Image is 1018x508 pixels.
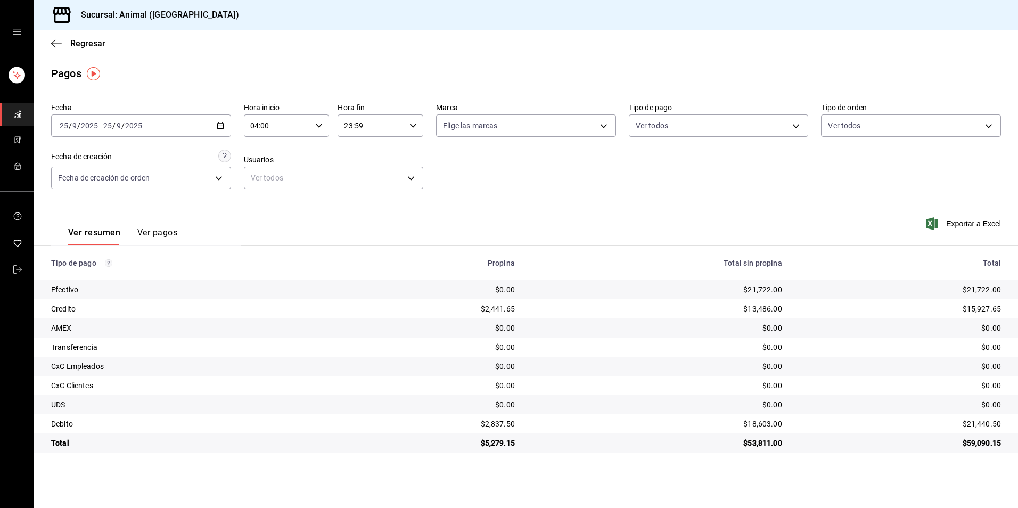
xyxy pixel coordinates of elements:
[244,104,330,111] label: Hora inicio
[799,361,1001,372] div: $0.00
[87,67,100,80] img: Tooltip marker
[244,167,424,189] div: Ver todos
[244,156,424,163] label: Usuarios
[121,121,125,130] span: /
[799,342,1001,353] div: $0.00
[137,227,177,245] button: Ver pagos
[799,419,1001,429] div: $21,440.50
[51,399,333,410] div: UDS
[51,284,333,295] div: Efectivo
[51,259,333,267] div: Tipo de pago
[77,121,80,130] span: /
[51,304,333,314] div: Credito
[821,104,1001,111] label: Tipo de orden
[532,284,782,295] div: $21,722.00
[72,9,239,21] h3: Sucursal: Animal ([GEOGRAPHIC_DATA])
[51,438,333,448] div: Total
[105,259,112,267] svg: Los pagos realizados con Pay y otras terminales son montos brutos.
[51,65,81,81] div: Pagos
[13,28,21,36] button: open drawer
[350,361,515,372] div: $0.00
[59,121,69,130] input: --
[51,419,333,429] div: Debito
[636,120,668,131] span: Ver todos
[51,380,333,391] div: CxC Clientes
[51,38,105,48] button: Regresar
[799,284,1001,295] div: $21,722.00
[532,259,782,267] div: Total sin propina
[68,227,177,245] div: navigation tabs
[350,419,515,429] div: $2,837.50
[116,121,121,130] input: --
[532,380,782,391] div: $0.00
[799,438,1001,448] div: $59,090.15
[350,304,515,314] div: $2,441.65
[532,419,782,429] div: $18,603.00
[58,173,150,183] span: Fecha de creación de orden
[100,121,102,130] span: -
[338,104,423,111] label: Hora fin
[799,304,1001,314] div: $15,927.65
[51,104,231,111] label: Fecha
[103,121,112,130] input: --
[350,342,515,353] div: $0.00
[350,259,515,267] div: Propina
[350,438,515,448] div: $5,279.15
[350,380,515,391] div: $0.00
[51,342,333,353] div: Transferencia
[799,380,1001,391] div: $0.00
[532,323,782,333] div: $0.00
[532,438,782,448] div: $53,811.00
[799,259,1001,267] div: Total
[125,121,143,130] input: ----
[69,121,72,130] span: /
[436,104,616,111] label: Marca
[70,38,105,48] span: Regresar
[443,120,497,131] span: Elige las marcas
[350,323,515,333] div: $0.00
[928,217,1001,230] button: Exportar a Excel
[532,361,782,372] div: $0.00
[799,323,1001,333] div: $0.00
[72,121,77,130] input: --
[629,104,809,111] label: Tipo de pago
[112,121,116,130] span: /
[828,120,860,131] span: Ver todos
[350,399,515,410] div: $0.00
[51,361,333,372] div: CxC Empleados
[532,304,782,314] div: $13,486.00
[51,151,112,162] div: Fecha de creación
[68,227,120,245] button: Ver resumen
[350,284,515,295] div: $0.00
[799,399,1001,410] div: $0.00
[532,399,782,410] div: $0.00
[80,121,98,130] input: ----
[51,323,333,333] div: AMEX
[532,342,782,353] div: $0.00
